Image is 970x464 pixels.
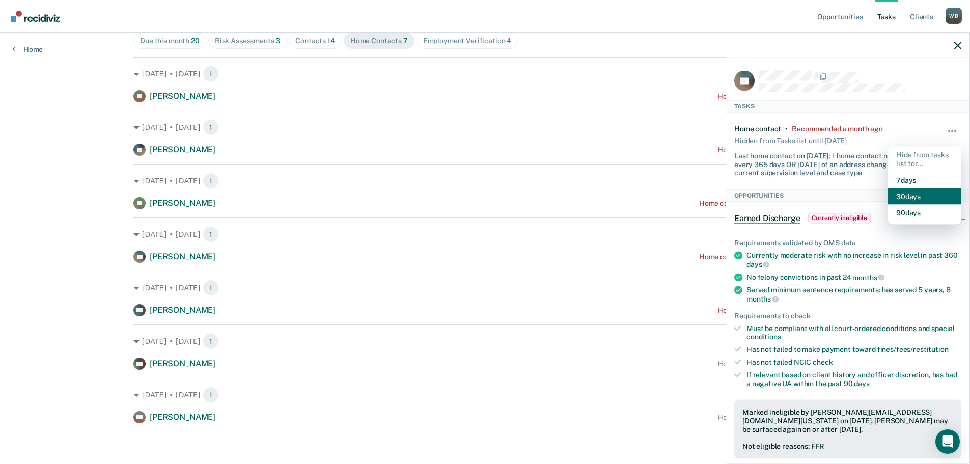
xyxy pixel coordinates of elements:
[133,173,837,189] div: [DATE] • [DATE]
[423,37,512,45] div: Employment Verification
[746,251,961,268] div: Currently moderate risk with no increase in risk level in past 360
[742,442,953,451] div: Not eligible reasons: FFR
[746,286,961,303] div: Served minimum sentence requirements: has served 5 years, 8
[726,189,969,202] div: Opportunities
[734,213,800,223] span: Earned Discharge
[133,226,837,242] div: [DATE] • [DATE]
[746,370,961,388] div: If relevant based on client history and officer discretion, has had a negative UA within the past 90
[746,294,779,303] span: months
[150,91,215,101] span: [PERSON_NAME]
[742,408,953,433] div: Marked ineligible by [PERSON_NAME][EMAIL_ADDRESS][DOMAIN_NAME][US_STATE] on [DATE]. [PERSON_NAME]...
[203,119,219,135] span: 1
[888,172,961,188] button: 7 days
[327,37,335,45] span: 14
[852,273,884,281] span: months
[275,37,280,45] span: 3
[699,199,837,208] div: Home contact recommended a month ago
[726,100,969,112] div: Tasks
[150,198,215,208] span: [PERSON_NAME]
[877,345,949,353] span: fines/fees/restitution
[734,147,924,177] div: Last home contact on [DATE]; 1 home contact needed every 365 days OR [DATE] of an address change ...
[191,37,200,45] span: 20
[133,280,837,296] div: [DATE] • [DATE]
[888,146,961,172] div: Hide from tasks list for...
[792,124,883,133] div: Recommended a month ago
[150,252,215,261] span: [PERSON_NAME]
[746,333,781,341] span: conditions
[350,37,408,45] div: Home Contacts
[133,333,837,349] div: [DATE] • [DATE]
[717,146,837,154] div: Home contact recommended [DATE]
[133,119,837,135] div: [DATE] • [DATE]
[746,260,769,268] span: days
[854,379,869,387] span: days
[150,145,215,154] span: [PERSON_NAME]
[734,133,847,147] div: Hidden from Tasks list until [DATE]
[734,124,781,133] div: Home contact
[203,280,219,296] span: 1
[746,358,961,366] div: Has not failed NCIC
[203,333,219,349] span: 1
[203,226,219,242] span: 1
[133,66,837,82] div: [DATE] • [DATE]
[734,238,961,247] div: Requirements validated by OMS data
[717,306,837,315] div: Home contact recommended [DATE]
[203,387,219,403] span: 1
[133,387,837,403] div: [DATE] • [DATE]
[507,37,511,45] span: 4
[888,204,961,221] button: 90 days
[215,37,281,45] div: Risk Assessments
[946,8,962,24] div: W B
[203,173,219,189] span: 1
[746,272,961,282] div: No felony convictions in past 24
[403,37,408,45] span: 7
[726,202,969,234] div: Earned DischargeCurrently ineligible
[150,359,215,368] span: [PERSON_NAME]
[203,66,219,82] span: 1
[11,11,60,22] img: Recidiviz
[888,188,961,204] button: 30 days
[746,345,961,354] div: Has not failed to make payment toward
[785,124,788,133] div: •
[12,45,43,54] a: Home
[150,305,215,315] span: [PERSON_NAME]
[734,311,961,320] div: Requirements to check
[746,324,961,341] div: Must be compliant with all court-ordered conditions and special
[935,429,960,454] div: Open Intercom Messenger
[150,412,215,422] span: [PERSON_NAME]
[946,8,962,24] button: Profile dropdown button
[717,92,837,101] div: Home contact recommended [DATE]
[808,213,871,223] span: Currently ineligible
[140,37,200,45] div: Due this month
[699,253,837,261] div: Home contact recommended a month ago
[717,413,837,422] div: Home contact recommended [DATE]
[813,358,833,366] span: check
[295,37,335,45] div: Contacts
[717,360,837,368] div: Home contact recommended [DATE]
